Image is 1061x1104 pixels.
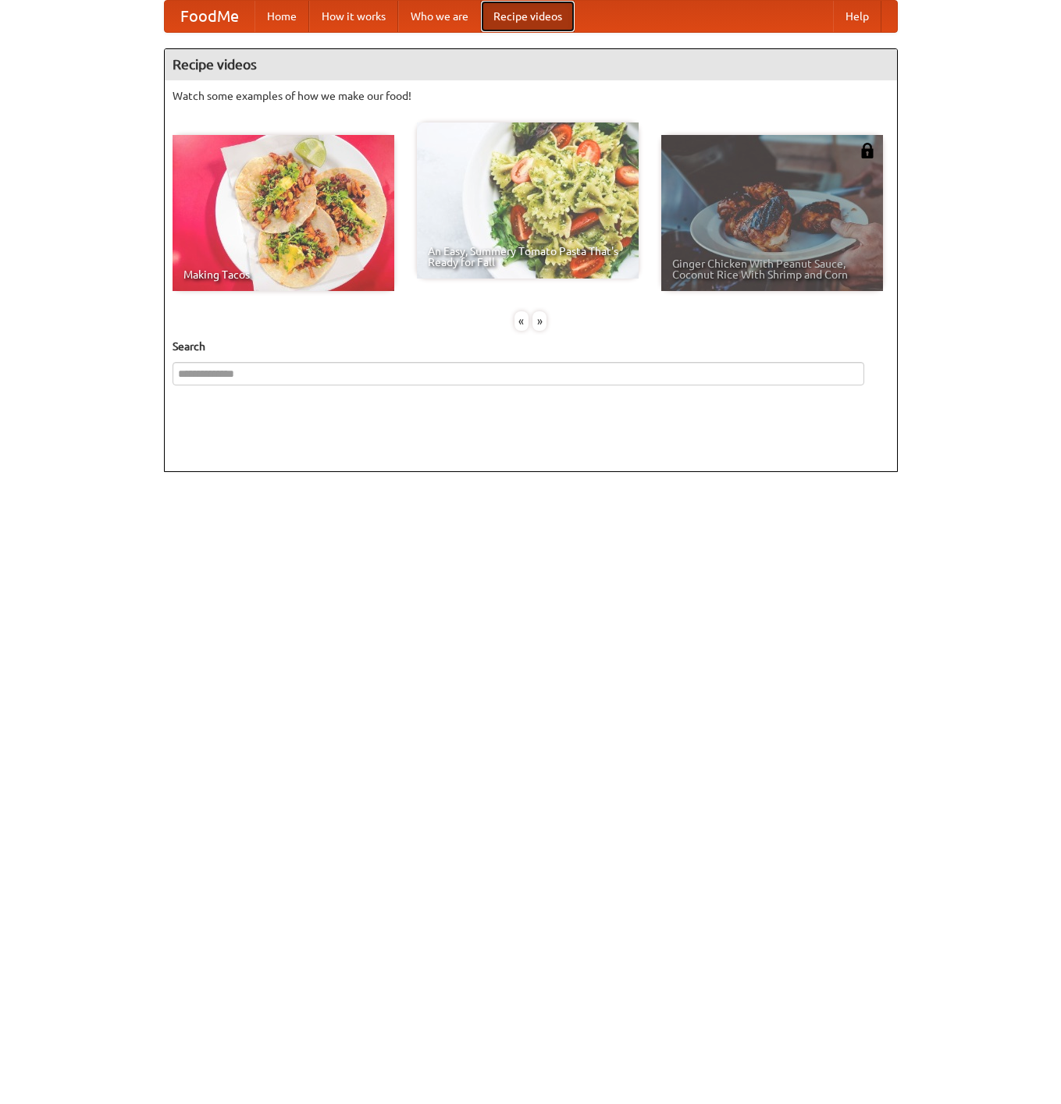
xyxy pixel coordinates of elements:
a: How it works [309,1,398,32]
div: » [532,311,547,331]
a: FoodMe [165,1,255,32]
p: Watch some examples of how we make our food! [173,88,889,104]
a: Making Tacos [173,135,394,291]
a: Recipe videos [481,1,575,32]
a: Help [833,1,881,32]
h4: Recipe videos [165,49,897,80]
a: Who we are [398,1,481,32]
div: « [514,311,529,331]
span: Making Tacos [183,269,383,280]
img: 483408.png [860,143,875,158]
h5: Search [173,339,889,354]
a: Home [255,1,309,32]
a: An Easy, Summery Tomato Pasta That's Ready for Fall [417,122,639,279]
span: An Easy, Summery Tomato Pasta That's Ready for Fall [428,246,628,268]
